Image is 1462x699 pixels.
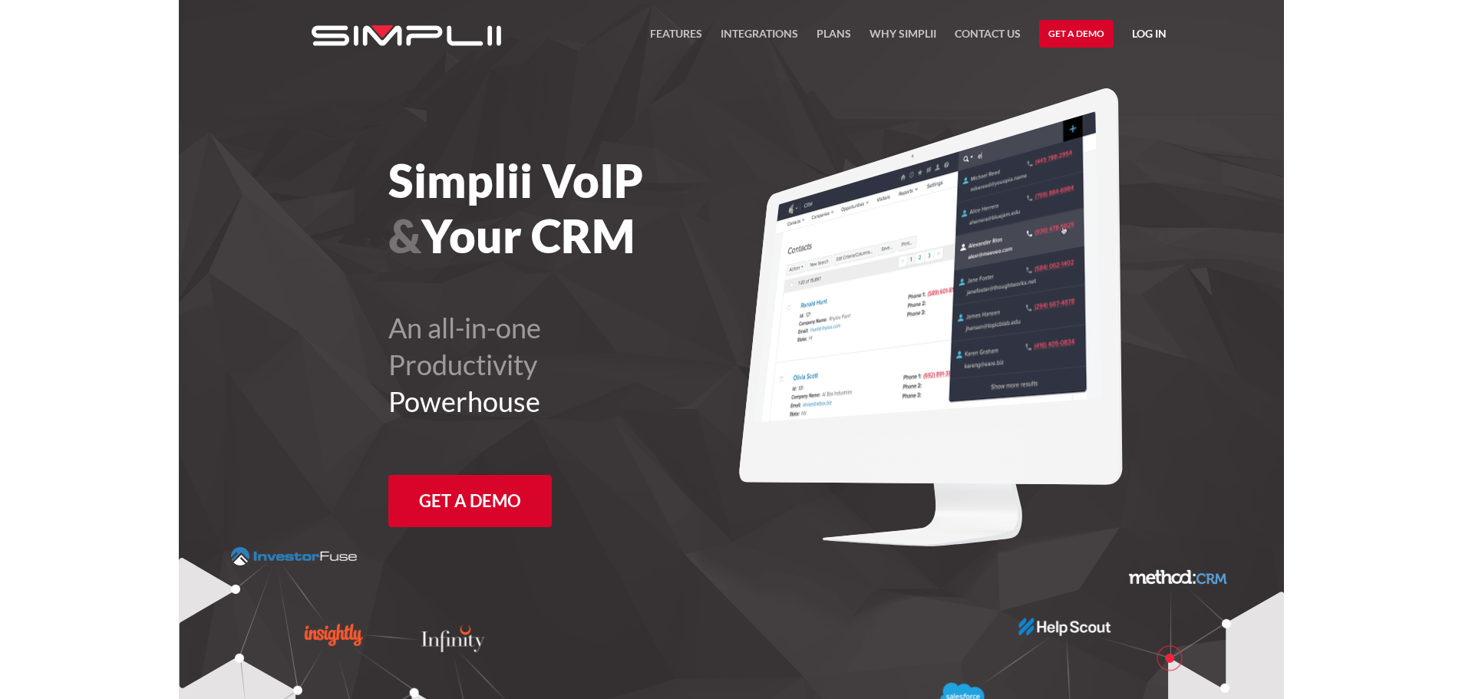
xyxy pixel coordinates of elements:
[817,25,851,52] a: Plans
[312,25,501,46] img: Simplii
[388,309,816,420] h2: An all-in-one Productivity
[388,208,421,263] span: &
[1039,20,1114,48] a: Get a Demo
[955,25,1021,52] a: Contact US
[388,153,816,263] h1: Simplii VoIP Your CRM
[650,25,702,52] a: FEATURES
[388,384,540,418] span: Powerhouse
[388,475,552,527] a: Get a Demo
[1132,25,1167,48] a: Log in
[870,25,936,52] a: Why Simplii
[721,25,798,52] a: Integrations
